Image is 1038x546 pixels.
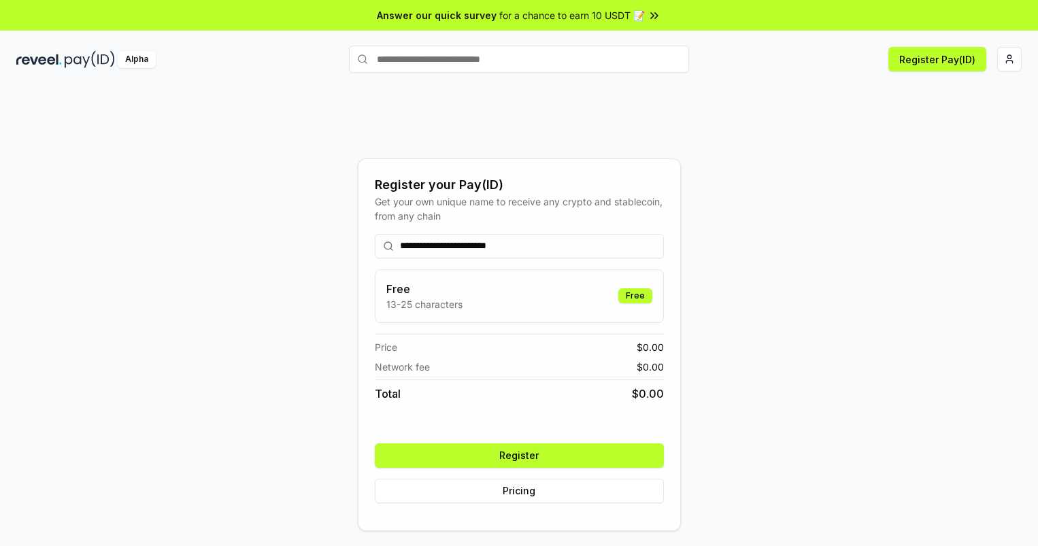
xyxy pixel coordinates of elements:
[618,288,652,303] div: Free
[16,51,62,68] img: reveel_dark
[499,8,645,22] span: for a chance to earn 10 USDT 📝
[65,51,115,68] img: pay_id
[375,479,664,503] button: Pricing
[375,386,401,402] span: Total
[375,360,430,374] span: Network fee
[888,47,986,71] button: Register Pay(ID)
[375,340,397,354] span: Price
[637,360,664,374] span: $ 0.00
[377,8,497,22] span: Answer our quick survey
[637,340,664,354] span: $ 0.00
[386,281,463,297] h3: Free
[386,297,463,311] p: 13-25 characters
[118,51,156,68] div: Alpha
[632,386,664,402] span: $ 0.00
[375,194,664,223] div: Get your own unique name to receive any crypto and stablecoin, from any chain
[375,175,664,194] div: Register your Pay(ID)
[375,443,664,468] button: Register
